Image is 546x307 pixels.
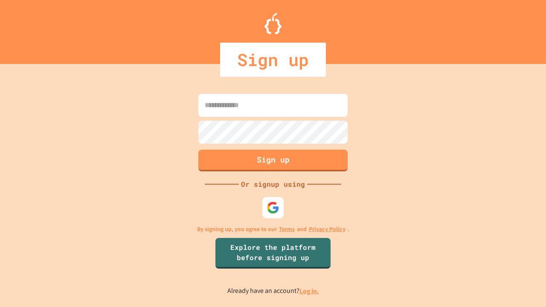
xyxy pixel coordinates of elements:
[267,201,279,214] img: google-icon.svg
[299,287,319,295] a: Log in.
[227,286,319,296] p: Already have an account?
[309,225,346,234] a: Privacy Policy
[198,150,348,171] button: Sign up
[264,13,282,34] img: Logo.svg
[215,238,331,269] a: Explore the platform before signing up
[279,225,295,234] a: Terms
[197,225,349,234] p: By signing up, you agree to our and .
[220,43,326,77] div: Sign up
[239,179,307,189] div: Or signup using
